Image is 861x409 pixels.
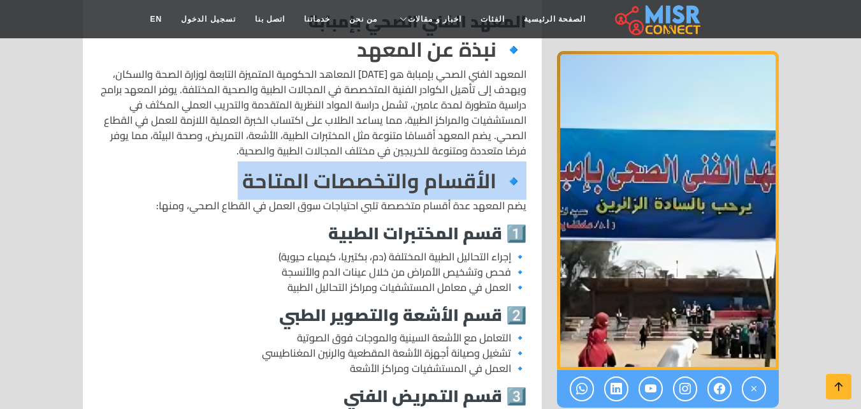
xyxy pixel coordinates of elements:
p: 🔹 إجراء التحاليل الطبية المختلفة (دم، بكتيريا، كيمياء حيوية) 🔹 فحص وتشخيص الأمراض من خلال عينات ا... [98,249,526,295]
strong: 1️⃣ قسم المختبرات الطبية [328,218,526,249]
a: تسجيل الدخول [171,7,245,31]
a: اتصل بنا [245,7,294,31]
a: الفئات [471,7,514,31]
img: المعهد الفني الصحي بإمبابة [557,51,779,370]
a: خدماتنا [294,7,340,31]
strong: 🔹 الأقسام والتخصصات المتاحة [242,161,526,200]
a: من نحن [340,7,387,31]
img: main.misr_connect [615,3,700,35]
a: اخبار و مقالات [387,7,471,31]
span: اخبار و مقالات [408,13,461,25]
strong: 2️⃣ قسم الأشعة والتصوير الطبي [279,299,526,331]
strong: 🔹 نبذة عن المعهد [357,30,526,68]
p: المعهد الفني الصحي بإمبابة هو [DATE] المعاهد الحكومية المتميزة التابعة لوزارة الصحة والسكان، ويهد... [98,66,526,158]
div: 1 / 1 [557,51,779,370]
a: الصفحة الرئيسية [514,7,595,31]
a: EN [141,7,172,31]
p: يضم المعهد عدة أقسام متخصصة تلبي احتياجات سوق العمل في القطاع الصحي، ومنها: [98,198,526,213]
p: 🔹 التعامل مع الأشعة السينية والموجات فوق الصوتية 🔹 تشغيل وصيانة أجهزة الأشعة المقطعية والرنين الم... [98,330,526,376]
